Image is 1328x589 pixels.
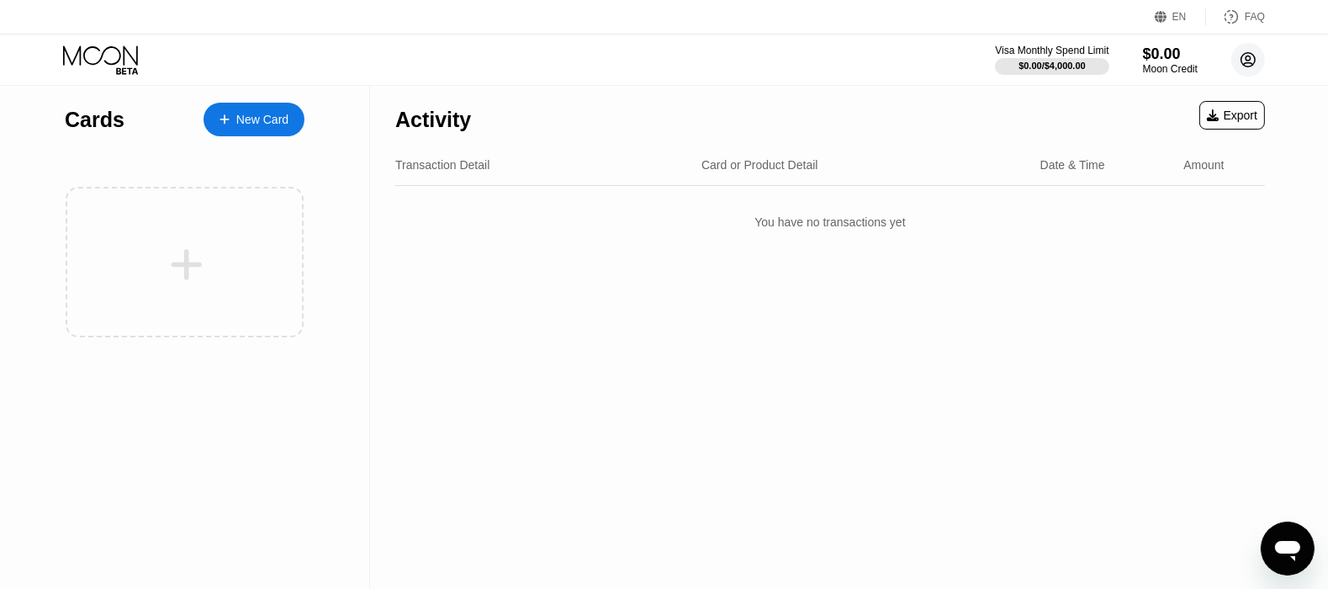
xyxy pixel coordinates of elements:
div: Card or Product Detail [701,158,818,172]
div: Export [1207,109,1257,122]
div: FAQ [1206,8,1265,25]
div: Date & Time [1040,158,1105,172]
div: Visa Monthly Spend Limit [995,45,1108,56]
div: Cards [65,108,124,132]
div: $0.00 [1143,45,1198,63]
div: $0.00Moon Credit [1143,45,1198,75]
div: Transaction Detail [395,158,489,172]
div: Activity [395,108,471,132]
div: EN [1155,8,1206,25]
div: New Card [204,103,304,136]
iframe: Button to launch messaging window [1261,522,1315,576]
div: Visa Monthly Spend Limit$0.00/$4,000.00 [995,45,1108,75]
div: New Card [236,113,288,127]
div: Moon Credit [1143,63,1198,75]
div: EN [1172,11,1187,23]
div: You have no transactions yet [395,199,1265,246]
div: $0.00 / $4,000.00 [1018,61,1086,71]
div: Export [1199,101,1265,130]
div: Amount [1183,158,1224,172]
div: FAQ [1245,11,1265,23]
